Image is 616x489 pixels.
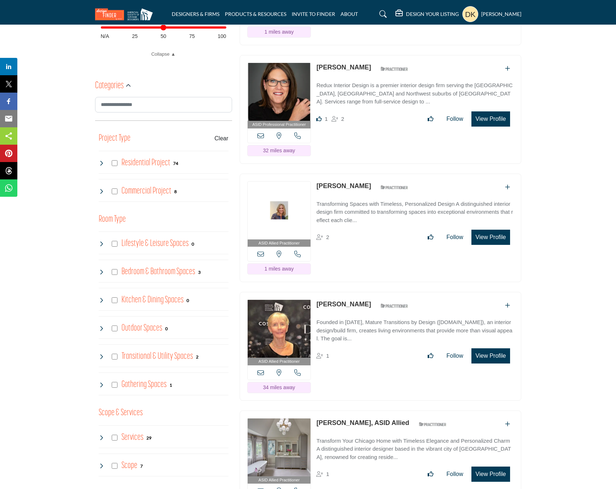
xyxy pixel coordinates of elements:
div: 74 Results For Residential Project [173,160,178,166]
input: Search Category [95,97,232,112]
b: 8 [174,189,177,194]
a: Founded in [DATE], Mature Transitions by Design ([DOMAIN_NAME]), an interior design/build firm, c... [316,314,513,343]
span: ASID Professional Practitioner [252,122,306,128]
button: Like listing [423,349,438,363]
input: Select Gathering Spaces checkbox [112,382,117,388]
span: 100 [218,33,226,40]
a: Add To List [505,421,510,427]
div: 8 Results For Commercial Project [174,188,177,195]
a: Redux Interior Design is a premier interior design firm serving the [GEOGRAPHIC_DATA], [GEOGRAPHI... [316,77,513,106]
input: Select Scope checkbox [112,463,117,469]
b: 74 [173,161,178,166]
span: 2 [326,234,329,240]
button: Like listing [423,112,438,126]
div: 0 Results For Outdoor Spaces [165,325,168,332]
h4: Outdoor Spaces: Outdoor Spaces [121,322,162,335]
b: 0 [192,242,194,247]
h4: Bedroom & Bathroom Spaces: Bedroom & Bathroom Spaces [121,265,195,278]
button: Follow [442,230,468,244]
div: 1 Results For Gathering Spaces [170,382,172,388]
button: View Profile [471,230,510,245]
p: Francesca Anderson, ASID Allied [316,418,409,428]
span: 32 miles away [263,148,295,153]
button: Like listing [423,467,438,481]
b: 0 [165,326,168,331]
a: Add To List [505,302,510,309]
a: Transforming Spaces with Timeless, Personalized Design A distinguished interior design firm commi... [316,196,513,225]
button: Follow [442,112,468,126]
h2: Categories [95,80,124,93]
a: [PERSON_NAME] [316,64,371,71]
b: 1 [170,383,172,388]
h5: DESIGN YOUR LISTING [406,11,459,17]
h4: Scope: New build or renovation [121,459,137,472]
button: View Profile [471,467,510,482]
div: 0 Results For Kitchen & Dining Spaces [187,297,189,303]
p: Redux Interior Design is a premier interior design firm serving the [GEOGRAPHIC_DATA], [GEOGRAPHI... [316,81,513,106]
p: Transforming Spaces with Timeless, Personalized Design A distinguished interior design firm commi... [316,200,513,225]
input: Select Outdoor Spaces checkbox [112,326,117,331]
button: Project Type [99,132,131,145]
img: Erin Schertler [248,182,311,239]
div: 29 Results For Services [146,434,151,441]
input: Select Services checkbox [112,435,117,441]
button: Scope & Services [99,406,143,420]
b: 3 [198,270,201,275]
a: [PERSON_NAME], ASID Allied [316,419,409,426]
h4: Residential Project: Types of projects range from simple residential renovations to highly comple... [121,157,170,169]
a: Collapse ▲ [101,51,226,58]
span: 2 [341,116,344,122]
img: Letty Allen [248,300,311,358]
b: 2 [196,354,198,360]
span: ASID Allied Practitioner [258,240,300,246]
span: 1 [326,353,329,359]
a: Add To List [505,184,510,190]
button: Follow [442,349,468,363]
span: 1 miles away [264,29,294,35]
h4: Services: Interior and exterior spaces including lighting, layouts, furnishings, accessories, art... [121,431,144,444]
buton: Clear [214,134,228,143]
button: View Profile [471,348,510,363]
div: Followers [316,352,329,360]
i: Like [316,116,322,122]
p: Letty Allen [316,299,371,309]
span: 1 [325,116,328,122]
p: Transform Your Chicago Home with Timeless Elegance and Personalized Charm A distinguished interio... [316,437,513,462]
h4: Lifestyle & Leisure Spaces: Lifestyle & Leisure Spaces [121,237,189,250]
a: ASID Allied Practitioner [248,182,311,247]
button: Room Type [99,213,126,226]
h5: [PERSON_NAME] [481,10,521,18]
div: Followers [316,470,329,479]
a: DESIGNERS & FIRMS [172,11,219,17]
img: Jennifer McGinnis [248,63,311,121]
span: 1 miles away [264,266,294,272]
span: 34 miles away [263,384,295,390]
p: Jennifer McGinnis [316,63,371,72]
span: 1 [326,471,329,477]
input: Select Transitional & Utility Spaces checkbox [112,354,117,360]
span: 25 [132,33,138,40]
div: 3 Results For Bedroom & Bathroom Spaces [198,269,201,275]
div: DESIGN YOUR LISTING [395,10,459,18]
span: ASID Allied Practitioner [258,477,300,483]
img: ASID Qualified Practitioners Badge Icon [378,301,410,310]
div: 2 Results For Transitional & Utility Spaces [196,353,198,360]
button: Follow [442,467,468,481]
div: 0 Results For Lifestyle & Leisure Spaces [192,241,194,247]
b: 7 [140,464,143,469]
button: Like listing [423,230,438,244]
b: 29 [146,435,151,441]
img: Francesca Anderson, ASID Allied [248,418,311,476]
a: Add To List [505,65,510,72]
a: ABOUT [341,11,358,17]
h4: Kitchen & Dining Spaces: Kitchen & Dining Spaces [121,294,184,306]
button: Show hide supplier dropdown [462,6,478,22]
div: 7 Results For Scope [140,463,143,469]
a: [PERSON_NAME] [316,301,371,308]
span: N/A [101,33,109,40]
a: INVITE TO FINDER [292,11,335,17]
h4: Commercial Project: Involve the design, construction, or renovation of spaces used for business p... [121,185,171,197]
